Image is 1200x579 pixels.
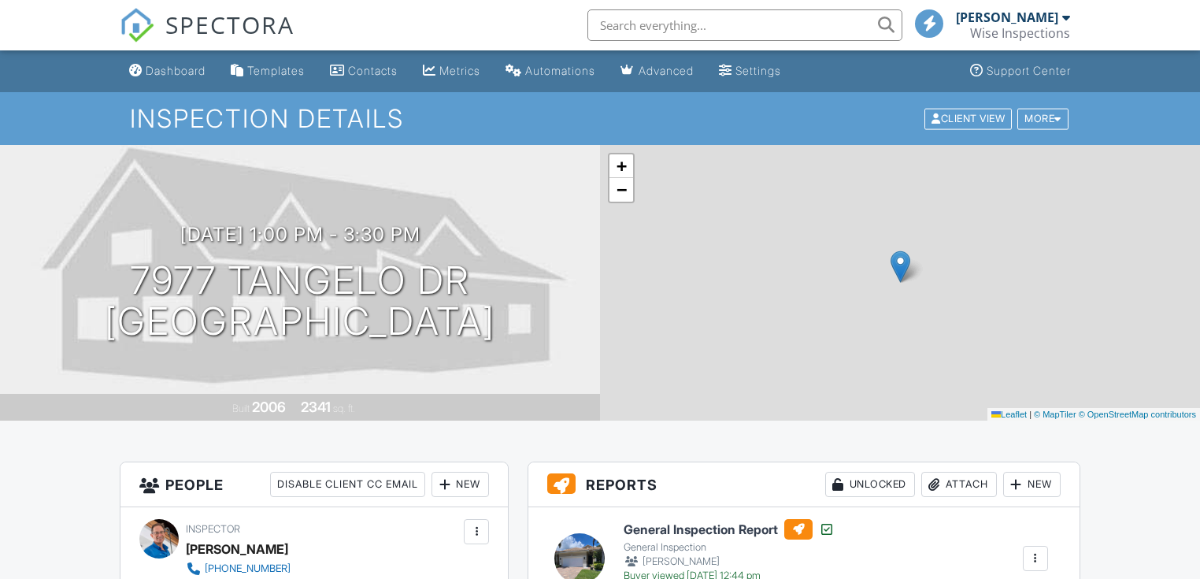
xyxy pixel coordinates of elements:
div: Dashboard [146,64,206,77]
div: Settings [735,64,781,77]
div: Unlocked [825,472,915,497]
a: Zoom in [609,154,633,178]
a: Zoom out [609,178,633,202]
div: [PHONE_NUMBER] [205,562,291,575]
a: Client View [923,112,1016,124]
a: Support Center [964,57,1077,86]
span: | [1029,410,1031,419]
div: Automations [525,64,595,77]
span: + [617,156,627,176]
img: The Best Home Inspection Software - Spectora [120,8,154,43]
a: Automations (Basic) [499,57,602,86]
div: More [1017,108,1069,129]
div: Disable Client CC Email [270,472,425,497]
a: Dashboard [123,57,212,86]
div: [PERSON_NAME] [624,554,835,570]
div: Wise Inspections [970,25,1070,41]
a: © MapTiler [1034,410,1076,419]
a: Metrics [417,57,487,86]
span: Built [232,403,250,414]
h1: 7977 Tangelo Dr [GEOGRAPHIC_DATA] [105,260,495,343]
span: sq. ft. [333,403,355,414]
a: Templates [224,57,311,86]
h6: General Inspection Report [624,519,835,540]
h3: [DATE] 1:00 pm - 3:30 pm [180,224,420,245]
div: Contacts [348,64,398,77]
h3: People [120,462,508,507]
div: Metrics [439,64,480,77]
a: Leaflet [991,410,1027,419]
span: Inspector [186,523,240,535]
img: Marker [891,251,910,283]
h1: Inspection Details [130,105,1070,132]
div: Templates [247,64,305,77]
h3: Reports [528,462,1079,507]
input: Search everything... [587,9,902,41]
div: [PERSON_NAME] [956,9,1058,25]
span: SPECTORA [165,8,294,41]
a: © OpenStreetMap contributors [1079,410,1196,419]
div: New [1003,472,1061,497]
div: Client View [924,108,1012,129]
div: 2341 [301,399,331,415]
a: Contacts [324,57,404,86]
div: [PERSON_NAME] [186,537,288,561]
div: General Inspection [624,541,835,554]
a: Settings [713,57,787,86]
div: Attach [921,472,997,497]
div: Advanced [639,64,694,77]
a: [PHONE_NUMBER] [186,561,367,577]
div: New [431,472,489,497]
a: SPECTORA [120,21,294,54]
span: − [617,180,627,199]
div: 2006 [252,399,286,415]
div: Support Center [987,64,1071,77]
a: Advanced [614,57,700,86]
